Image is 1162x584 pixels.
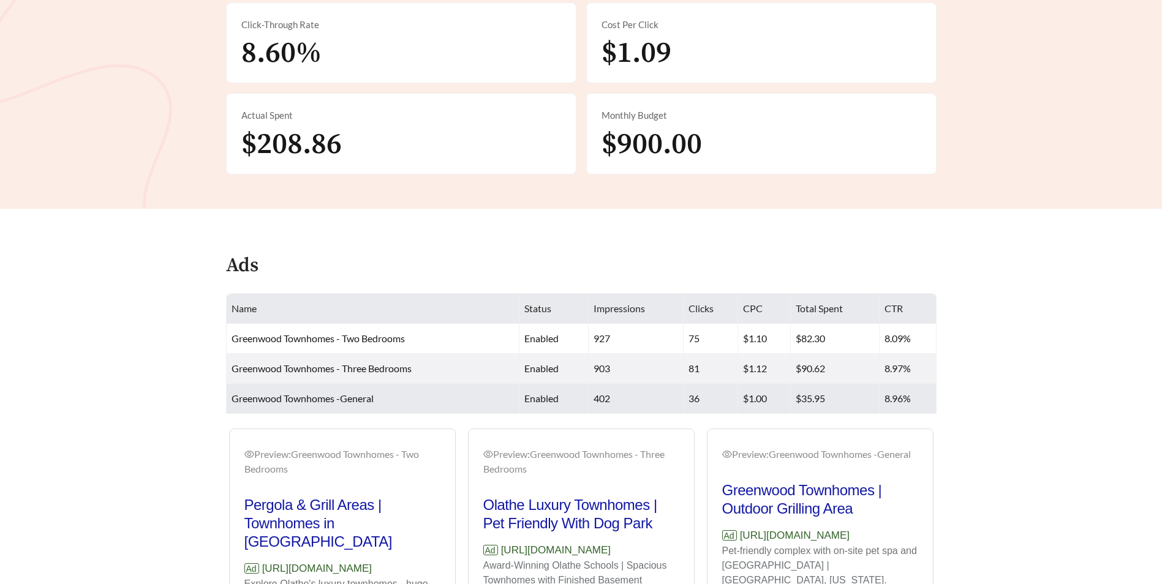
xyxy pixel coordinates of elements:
[791,354,880,384] td: $90.62
[483,542,679,558] p: [URL][DOMAIN_NAME]
[241,126,342,163] span: $208.86
[241,108,561,122] div: Actual Spent
[483,449,493,459] span: eye
[602,18,921,32] div: Cost Per Click
[743,302,763,314] span: CPC
[602,126,702,163] span: $900.00
[589,384,684,414] td: 402
[227,294,520,324] th: Name
[483,447,679,476] div: Preview: Greenwood Townhomes - Three Bedrooms
[791,294,880,324] th: Total Spent
[880,324,936,354] td: 8.09%
[880,384,936,414] td: 8.96%
[589,294,684,324] th: Impressions
[684,384,738,414] td: 36
[241,35,322,72] span: 8.60%
[684,354,738,384] td: 81
[722,528,918,544] p: [URL][DOMAIN_NAME]
[684,324,738,354] td: 75
[232,362,412,374] span: Greenwood Townhomes - Three Bedrooms
[232,392,374,404] span: Greenwood Townhomes -General
[722,481,918,518] h2: Greenwood Townhomes | Outdoor Grilling Area
[738,324,791,354] td: $1.10
[226,255,258,277] h4: Ads
[791,384,880,414] td: $35.95
[722,530,737,541] span: Ad
[602,108,921,122] div: Monthly Budget
[722,447,918,462] div: Preview: Greenwood Townhomes -General
[524,332,559,344] span: enabled
[241,18,561,32] div: Click-Through Rate
[589,354,684,384] td: 903
[684,294,738,324] th: Clicks
[483,545,498,555] span: Ad
[738,354,791,384] td: $1.12
[602,35,671,72] span: $1.09
[519,294,588,324] th: Status
[232,332,405,344] span: Greenwood Townhomes - Two Bedrooms
[791,324,880,354] td: $82.30
[885,302,903,314] span: CTR
[483,496,679,533] h2: Olathe Luxury Townhomes | Pet Friendly With Dog Park
[524,392,559,404] span: enabled
[722,449,732,459] span: eye
[880,354,936,384] td: 8.97%
[589,324,684,354] td: 927
[738,384,791,414] td: $1.00
[524,362,559,374] span: enabled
